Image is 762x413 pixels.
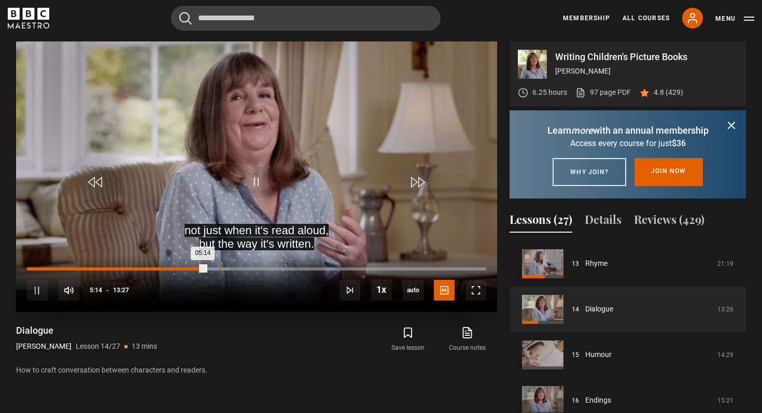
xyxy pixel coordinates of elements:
span: 13:27 [113,281,129,300]
a: Course notes [438,324,497,354]
p: 4.8 (429) [654,87,683,98]
a: Dialogue [585,304,613,315]
input: Search [171,6,441,31]
span: 5:14 [90,281,102,300]
p: How to craft conversation between characters and readers. [16,365,497,376]
div: Progress Bar [27,267,486,270]
div: Current quality: 360p [403,280,424,301]
button: Mute [59,280,79,301]
button: Playback Rate [371,279,392,300]
button: Toggle navigation [715,13,754,24]
a: Endings [585,395,611,406]
a: All Courses [623,13,670,23]
i: more [571,125,593,136]
p: 6.25 hours [532,87,567,98]
a: Why join? [553,158,626,186]
button: Pause [27,280,48,301]
button: Submit the search query [179,12,192,25]
p: 13 mins [132,341,157,352]
a: Membership [563,13,610,23]
p: Learn with an annual membership [522,123,733,137]
p: [PERSON_NAME] [555,66,738,77]
button: Captions [434,280,455,301]
button: Next Lesson [340,280,360,301]
p: Access every course for just [522,137,733,150]
span: - [106,287,109,294]
button: Fullscreen [465,280,486,301]
a: Humour [585,349,612,360]
button: Details [585,211,622,233]
button: Save lesson [378,324,438,354]
a: Rhyme [585,258,608,269]
p: Lesson 14/27 [76,341,120,352]
a: Join now [634,158,703,186]
span: $36 [672,138,686,148]
p: Writing Children's Picture Books [555,52,738,62]
button: Lessons (27) [510,211,572,233]
svg: BBC Maestro [8,8,49,29]
button: Reviews (429) [634,211,704,233]
p: [PERSON_NAME] [16,341,72,352]
video-js: Video Player [16,41,497,312]
a: 97 page PDF [575,87,631,98]
span: auto [403,280,424,301]
h1: Dialogue [16,324,157,337]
